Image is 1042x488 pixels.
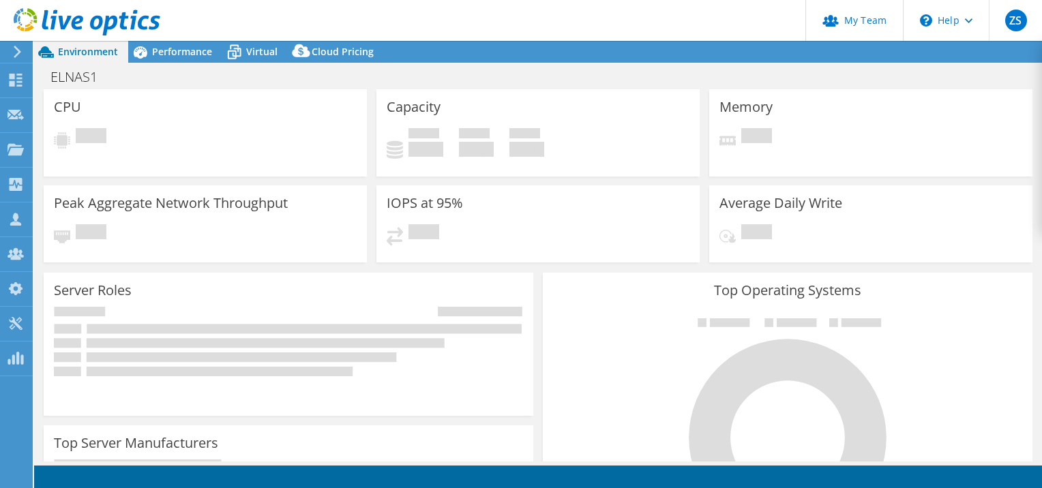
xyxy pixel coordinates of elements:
[509,142,544,157] h4: 0 GiB
[920,14,932,27] svg: \n
[54,100,81,115] h3: CPU
[459,128,490,142] span: Free
[408,224,439,243] span: Pending
[54,196,288,211] h3: Peak Aggregate Network Throughput
[246,45,278,58] span: Virtual
[312,45,374,58] span: Cloud Pricing
[1005,10,1027,31] span: ZS
[408,128,439,142] span: Used
[459,142,494,157] h4: 0 GiB
[54,283,132,298] h3: Server Roles
[387,196,463,211] h3: IOPS at 95%
[76,128,106,147] span: Pending
[553,283,1022,298] h3: Top Operating Systems
[741,128,772,147] span: Pending
[54,436,218,451] h3: Top Server Manufacturers
[719,100,773,115] h3: Memory
[408,142,443,157] h4: 0 GiB
[741,224,772,243] span: Pending
[387,100,441,115] h3: Capacity
[719,196,842,211] h3: Average Daily Write
[58,45,118,58] span: Environment
[509,128,540,142] span: Total
[152,45,212,58] span: Performance
[44,70,119,85] h1: ELNAS1
[76,224,106,243] span: Pending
